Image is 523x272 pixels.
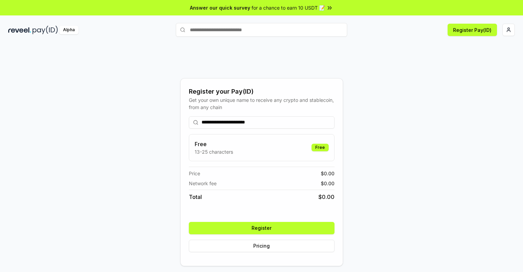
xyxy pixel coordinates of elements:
[321,170,335,177] span: $ 0.00
[189,170,200,177] span: Price
[189,96,335,111] div: Get your own unique name to receive any crypto and stablecoin, from any chain
[189,180,217,187] span: Network fee
[448,24,497,36] button: Register Pay(ID)
[312,144,329,151] div: Free
[189,222,335,234] button: Register
[252,4,325,11] span: for a chance to earn 10 USDT 📝
[321,180,335,187] span: $ 0.00
[195,148,233,155] p: 13-25 characters
[189,87,335,96] div: Register your Pay(ID)
[189,240,335,252] button: Pricing
[33,26,58,34] img: pay_id
[8,26,31,34] img: reveel_dark
[318,193,335,201] span: $ 0.00
[195,140,233,148] h3: Free
[59,26,78,34] div: Alpha
[189,193,202,201] span: Total
[190,4,250,11] span: Answer our quick survey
